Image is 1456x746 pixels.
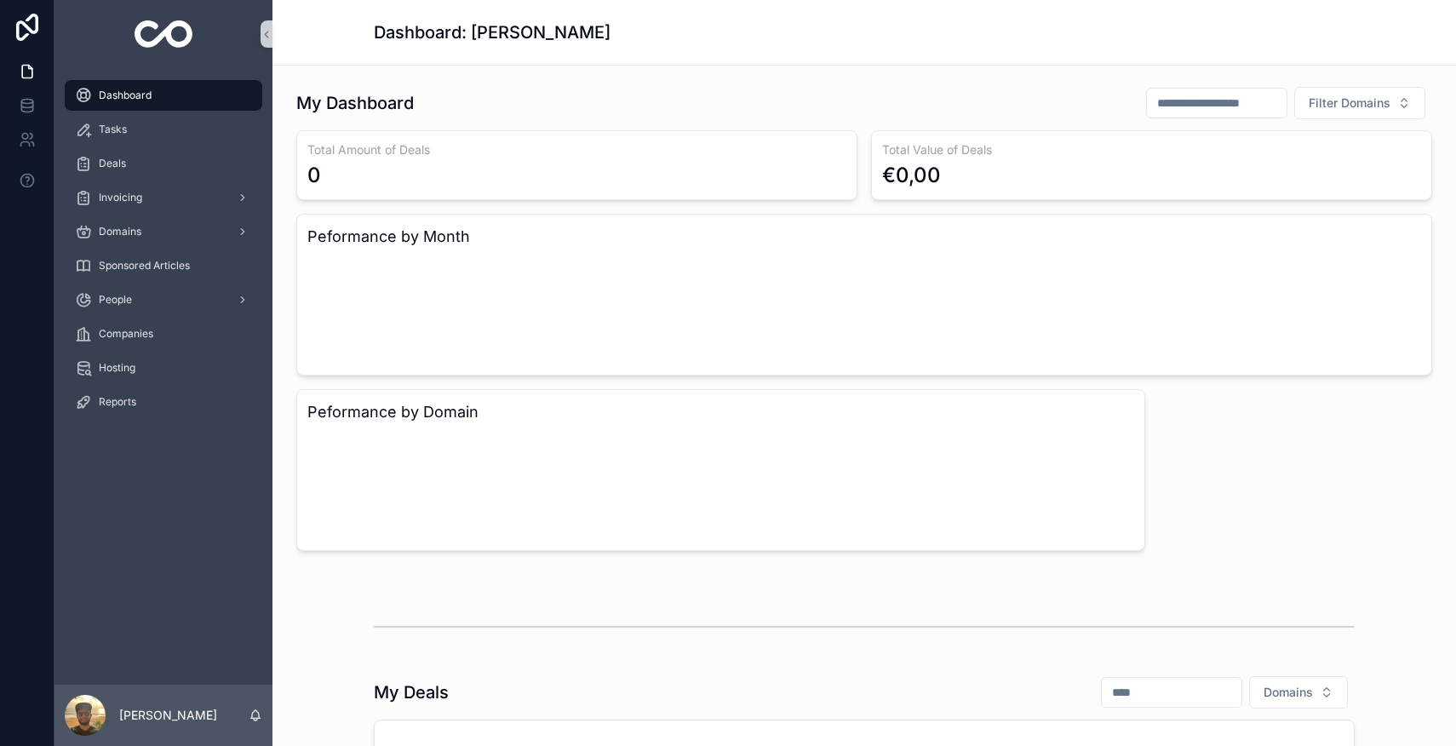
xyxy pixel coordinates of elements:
[99,395,136,409] span: Reports
[65,114,262,145] a: Tasks
[65,250,262,281] a: Sponsored Articles
[65,80,262,111] a: Dashboard
[307,162,321,189] div: 0
[307,141,846,158] h3: Total Amount of Deals
[65,182,262,213] a: Invoicing
[65,284,262,315] a: People
[99,293,132,307] span: People
[99,361,135,375] span: Hosting
[307,225,1421,249] h3: Peformance by Month
[1309,95,1390,112] span: Filter Domains
[1264,684,1313,701] span: Domains
[99,225,141,238] span: Domains
[882,162,941,189] div: €0,00
[119,707,217,724] p: [PERSON_NAME]
[65,353,262,383] a: Hosting
[99,259,190,273] span: Sponsored Articles
[882,141,1421,158] h3: Total Value of Deals
[99,89,152,102] span: Dashboard
[307,400,1134,424] h3: Peformance by Domain
[99,123,127,136] span: Tasks
[65,318,262,349] a: Companies
[54,68,272,439] div: scrollable content
[135,20,193,48] img: App logo
[65,216,262,247] a: Domains
[1249,676,1348,709] button: Select Button
[296,91,414,115] h1: My Dashboard
[99,191,142,204] span: Invoicing
[99,157,126,170] span: Deals
[99,327,153,341] span: Companies
[65,148,262,179] a: Deals
[374,20,610,44] h1: Dashboard: [PERSON_NAME]
[65,387,262,417] a: Reports
[1294,87,1425,119] button: Select Button
[374,680,449,704] h1: My Deals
